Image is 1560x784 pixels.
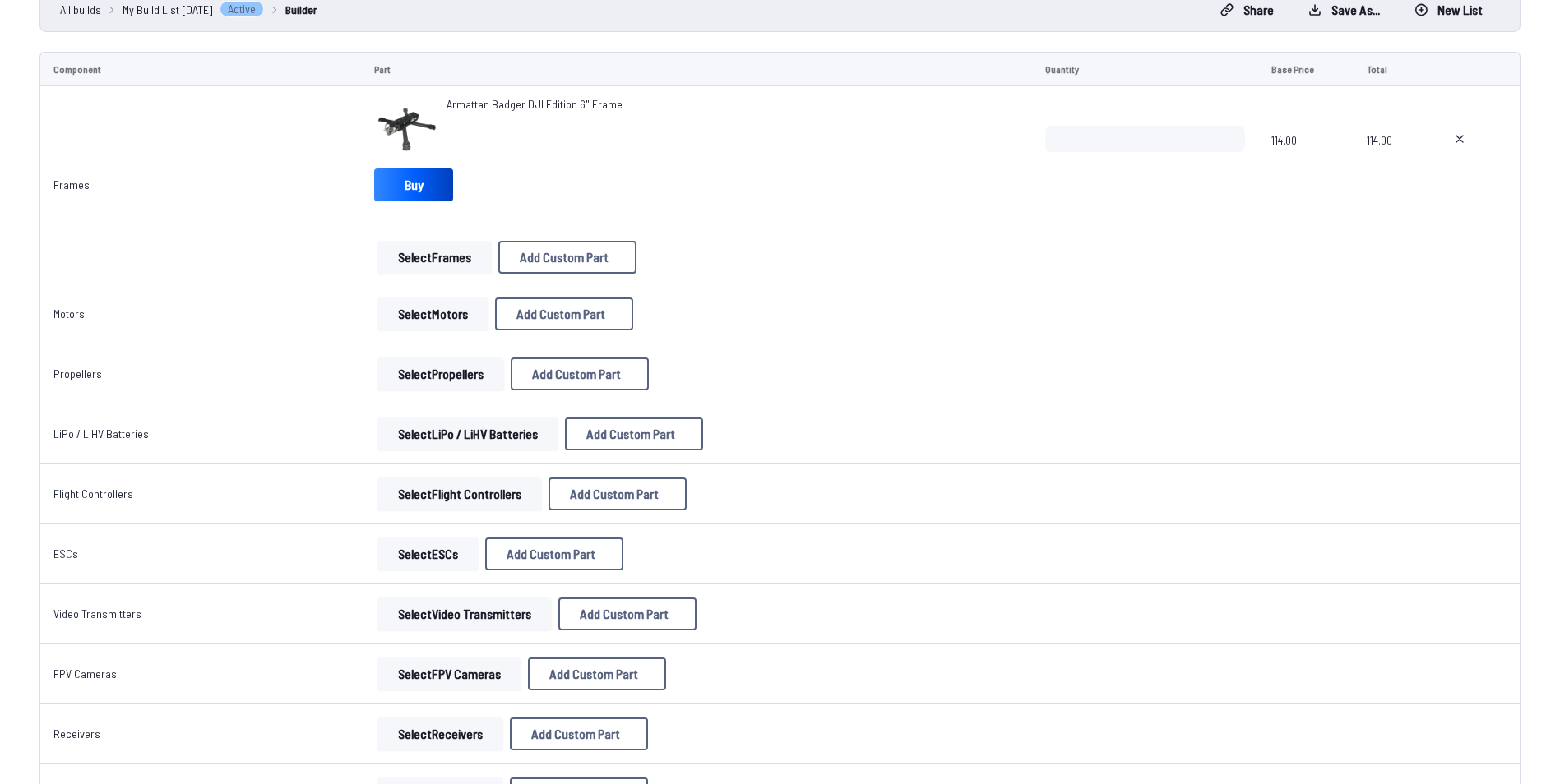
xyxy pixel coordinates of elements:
a: SelectFlight Controllers [374,477,545,510]
a: SelectVideo Transmitters [374,597,555,630]
a: My Build List [DATE]Active [123,1,264,18]
span: Active [220,1,264,17]
span: Armattan Badger DJI Edition 6" Frame [447,97,623,111]
span: My Build List [DATE] [123,1,213,18]
a: SelectFPV Cameras [374,657,525,690]
button: SelectLiPo / LiHV Batteries [377,417,558,450]
button: Add Custom Part [510,717,648,750]
a: Video Transmitters [53,606,141,620]
a: Builder [285,1,317,18]
span: Add Custom Part [516,307,605,321]
button: SelectPropellers [377,357,504,390]
a: SelectLiPo / LiHV Batteries [374,417,562,450]
span: Add Custom Part [532,367,621,380]
button: Add Custom Part [498,241,636,274]
span: Add Custom Part [549,667,638,680]
a: SelectFrames [374,241,495,274]
a: LiPo / LiHV Batteries [53,427,149,440]
span: Add Custom Part [586,427,675,440]
button: Add Custom Part [511,357,649,390]
span: Add Custom Part [531,727,620,740]
td: Component [39,52,361,86]
a: Receivers [53,726,100,740]
button: SelectReceivers [377,717,503,750]
a: SelectMotors [374,297,492,330]
a: SelectPropellers [374,357,507,390]
button: SelectFrames [377,241,492,274]
button: Add Custom Part [495,297,633,330]
button: Add Custom Part [485,537,623,570]
button: SelectMotors [377,297,488,330]
button: Add Custom Part [558,597,697,630]
button: SelectFPV Cameras [377,657,521,690]
a: SelectReceivers [374,717,507,750]
span: Add Custom Part [570,487,659,500]
td: Quantity [1032,52,1258,86]
a: Flight Controllers [53,487,133,500]
td: Base Price [1258,52,1354,86]
button: Add Custom Part [565,417,703,450]
span: 114.00 [1271,126,1341,205]
a: Armattan Badger DJI Edition 6" Frame [447,96,623,113]
button: SelectFlight Controllers [377,477,542,510]
a: Propellers [53,367,102,380]
button: Add Custom Part [549,477,687,510]
button: SelectESCs [377,537,479,570]
a: Buy [374,168,453,201]
a: Frames [53,178,90,191]
span: 114.00 [1367,126,1412,205]
a: ESCs [53,546,78,560]
button: SelectVideo Transmitters [377,597,552,630]
a: Motors [53,307,85,321]
a: All builds [60,1,101,18]
span: Add Custom Part [507,547,595,560]
td: Part [361,52,1032,86]
img: image [374,96,440,162]
span: Add Custom Part [580,607,669,620]
a: SelectESCs [374,537,482,570]
button: Add Custom Part [528,657,666,690]
a: FPV Cameras [53,666,117,680]
span: Add Custom Part [520,251,609,264]
td: Total [1354,52,1425,86]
